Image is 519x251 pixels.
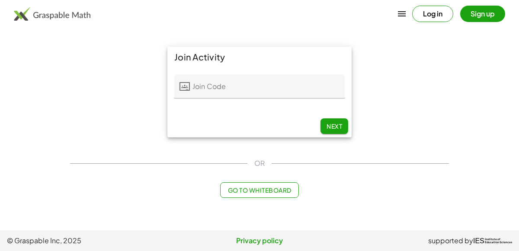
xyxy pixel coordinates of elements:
[167,47,352,67] div: Join Activity
[460,6,505,22] button: Sign up
[428,235,473,246] span: supported by
[7,235,175,246] span: © Graspable Inc, 2025
[473,235,512,246] a: IESInstitute ofEducation Sciences
[320,118,348,134] button: Next
[220,182,298,198] button: Go to Whiteboard
[327,122,342,130] span: Next
[485,238,512,244] span: Institute of Education Sciences
[175,235,343,246] a: Privacy policy
[473,237,484,245] span: IES
[254,158,265,168] span: OR
[227,186,291,194] span: Go to Whiteboard
[412,6,453,22] button: Log in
